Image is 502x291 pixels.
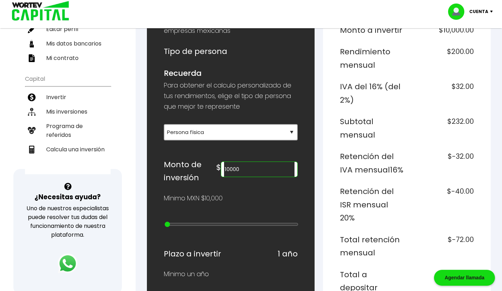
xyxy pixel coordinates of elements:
[164,247,221,261] h6: Plazo a invertir
[25,90,111,104] a: Invertir
[410,233,474,260] h6: $-72.00
[25,22,111,36] a: Editar perfil
[28,108,36,116] img: inversiones-icon.6695dc30.svg
[340,80,404,107] h6: IVA del 16% (del 2%)
[434,270,495,286] div: Agendar llamada
[164,45,298,58] h6: Tipo de persona
[25,3,111,65] ul: Perfil
[25,36,111,51] a: Mis datos bancarios
[28,127,36,134] img: recomiendanos-icon.9b8e9327.svg
[25,51,111,65] a: Mi contrato
[164,158,217,184] h6: Monto de inversión
[469,6,488,17] p: Cuenta
[340,233,404,260] h6: Total retención mensual
[340,115,404,141] h6: Subtotal mensual
[340,24,404,37] h6: Monto a invertir
[28,54,36,62] img: contrato-icon.f2db500c.svg
[410,150,474,176] h6: $-32.00
[35,192,101,202] h3: ¿Necesitas ayuda?
[340,150,404,176] h6: Retención del IVA mensual 16%
[25,71,111,174] ul: Capital
[410,45,474,72] h6: $200.00
[410,24,474,37] h6: $10,000.00
[164,80,298,112] p: Para obtener el calculo personalizado de tus rendimientos, elige el tipo de persona que mejor te ...
[164,67,298,80] h6: Recuerda
[164,269,209,279] p: Mínimo un año
[28,25,36,33] img: editar-icon.952d3147.svg
[25,142,111,157] a: Calcula una inversión
[488,11,498,13] img: icon-down
[410,185,474,225] h6: $-40.00
[340,45,404,72] h6: Rendimiento mensual
[28,93,36,101] img: invertir-icon.b3b967d7.svg
[278,247,298,261] h6: 1 año
[58,254,78,273] img: logos_whatsapp-icon.242b2217.svg
[25,104,111,119] a: Mis inversiones
[410,115,474,141] h6: $232.00
[28,146,36,153] img: calculadora-icon.17d418c4.svg
[28,40,36,48] img: datos-icon.10cf9172.svg
[216,161,221,174] h6: $
[25,119,111,142] a: Programa de referidos
[410,80,474,107] h6: $32.00
[164,193,223,204] p: Mínimo MXN $10,000
[23,204,113,239] p: Uno de nuestros especialistas puede resolver tus dudas del funcionamiento de nuestra plataforma.
[340,185,404,225] h6: Retención del ISR mensual 20%
[448,4,469,20] img: profile-image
